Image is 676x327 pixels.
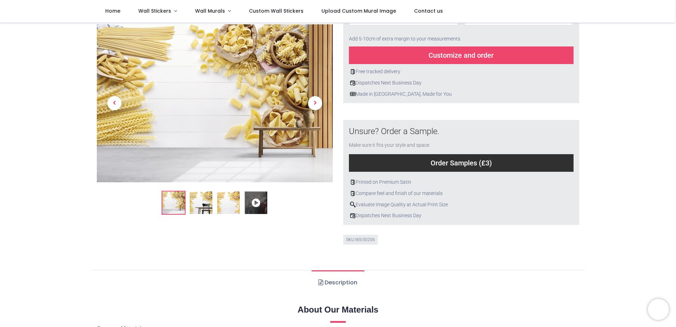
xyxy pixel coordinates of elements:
[343,235,378,245] div: SKU: WS-50206
[97,304,579,316] h2: About Our Materials
[349,68,574,75] div: Free tracked delivery
[217,191,240,214] img: WS-50206-03
[138,7,171,14] span: Wall Stickers
[349,190,574,197] div: Compare feel and finish of our materials
[349,80,574,87] div: Dispatches Next Business Day
[648,299,669,320] iframe: Brevo live chat
[97,48,132,159] a: Previous
[349,91,574,98] div: Made in [GEOGRAPHIC_DATA], Made for You
[349,201,574,208] div: Evaluate Image Quality at Actual Print Size
[190,191,212,214] img: WS-50206-02
[195,7,225,14] span: Wall Murals
[349,154,574,172] div: Order Samples (£3)
[321,7,396,14] span: Upload Custom Mural Image
[349,179,574,186] div: Printed on Premium Satin
[105,7,120,14] span: Home
[349,142,574,149] div: Make sure it fits your style and space.
[298,48,333,159] a: Next
[107,96,121,111] span: Previous
[349,126,574,138] div: Unsure? Order a Sample.
[162,191,185,214] img: Pasta Ingredients Kitchen Wall Mural Wallpaper - Mod9
[350,91,356,97] img: uk
[349,46,574,64] div: Customize and order
[414,7,443,14] span: Contact us
[349,212,574,219] div: Dispatches Next Business Day
[312,270,364,295] a: Description
[97,24,333,182] img: Pasta Ingredients Kitchen Wall Mural Wallpaper - Mod9
[249,7,303,14] span: Custom Wall Stickers
[349,31,574,47] div: Add 5-10cm of extra margin to your measurements.
[308,96,322,111] span: Next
